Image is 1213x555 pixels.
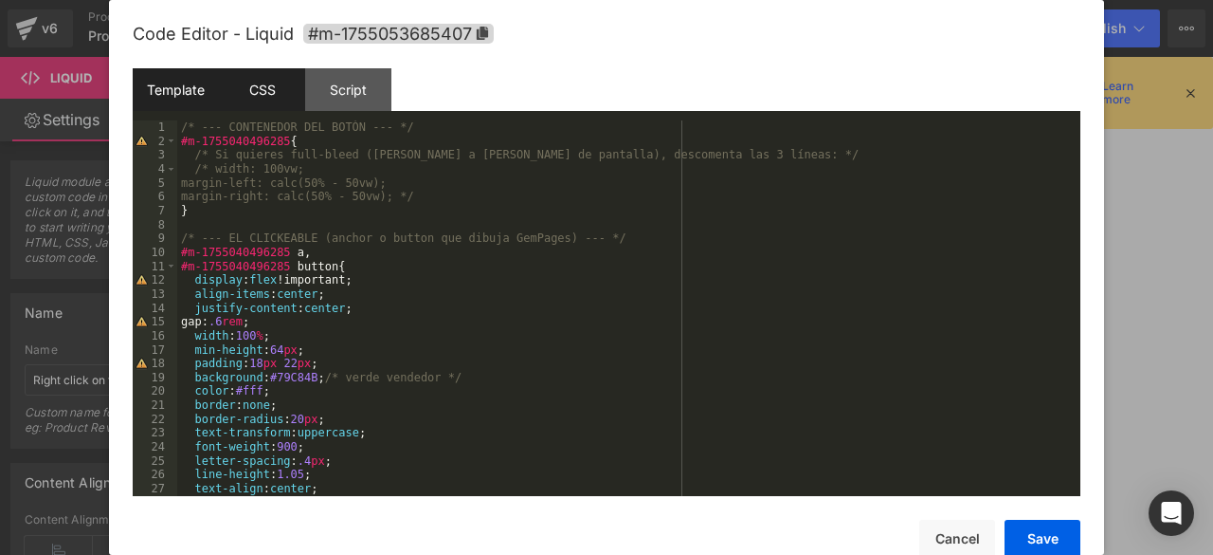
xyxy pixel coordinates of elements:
[133,440,177,454] div: 24
[133,231,177,246] div: 9
[219,68,305,111] div: CSS
[133,302,177,316] div: 14
[133,343,177,358] div: 17
[133,357,177,371] div: 18
[133,454,177,469] div: 25
[133,120,177,135] div: 1
[133,218,177,232] div: 8
[133,413,177,427] div: 22
[133,273,177,287] div: 12
[133,329,177,343] div: 16
[133,204,177,218] div: 7
[133,287,177,302] div: 13
[133,176,177,191] div: 5
[133,260,177,274] div: 11
[133,468,177,482] div: 26
[133,482,177,496] div: 27
[303,24,494,44] span: Click to copy
[133,24,294,44] span: Code Editor - Liquid
[133,246,177,260] div: 10
[133,315,177,329] div: 15
[133,426,177,440] div: 23
[133,398,177,413] div: 21
[133,162,177,176] div: 4
[133,371,177,385] div: 19
[133,148,177,162] div: 3
[133,190,177,204] div: 6
[1149,490,1194,536] div: Open Intercom Messenger
[133,68,219,111] div: Template
[133,384,177,398] div: 20
[133,135,177,149] div: 2
[305,68,391,111] div: Script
